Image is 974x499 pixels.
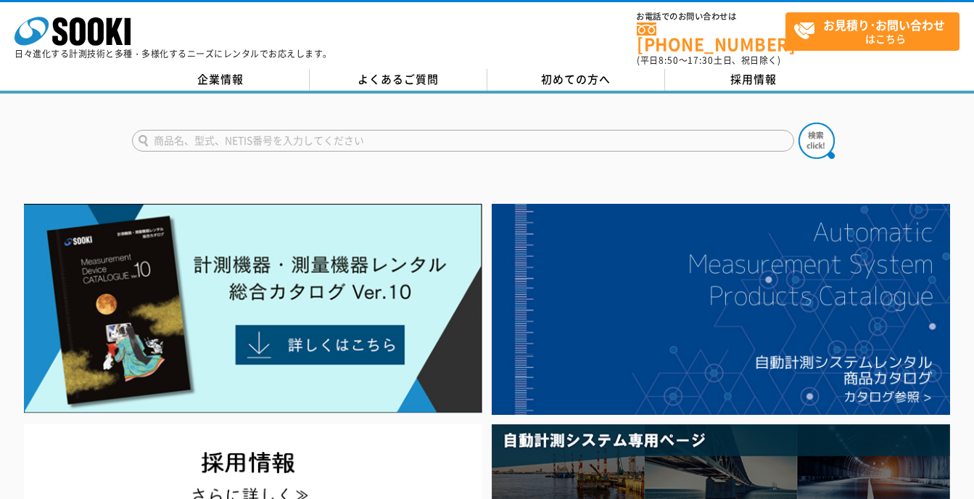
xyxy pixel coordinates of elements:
[659,54,679,67] span: 8:50
[665,69,843,91] a: 採用情報
[637,22,785,52] a: [PHONE_NUMBER]
[492,204,950,416] img: 自動計測システムカタログ
[541,71,611,87] span: 初めての方へ
[798,123,835,159] img: btn_search.png
[487,69,665,91] a: 初めての方へ
[637,12,785,21] span: お電話でのお問い合わせは
[15,49,332,58] p: 日々進化する計測技術と多種・多様化するニーズにレンタルでお応えします。
[793,13,959,49] span: はこちら
[310,69,487,91] a: よくあるご質問
[637,54,780,67] span: (平日 ～ 土日、祝日除く)
[823,16,945,33] strong: お見積り･お問い合わせ
[24,204,482,414] img: Catalog Ver10
[132,69,310,91] a: 企業情報
[132,130,794,152] input: 商品名、型式、NETIS番号を入力してください
[785,12,959,51] a: お見積り･お問い合わせはこちら
[688,54,714,67] span: 17:30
